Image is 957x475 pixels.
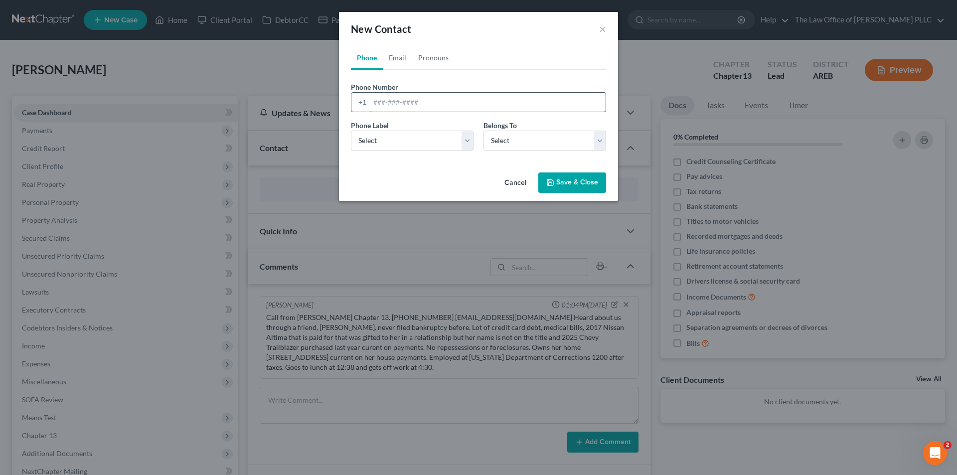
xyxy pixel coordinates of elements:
span: Belongs To [483,121,517,130]
iframe: Intercom live chat [923,441,947,465]
span: 2 [944,441,952,449]
a: Email [383,46,412,70]
button: × [599,23,606,35]
button: Cancel [496,173,534,193]
button: Save & Close [538,172,606,193]
input: ###-###-#### [370,93,606,112]
span: Phone Number [351,83,398,91]
span: New Contact [351,23,411,35]
a: Phone [351,46,383,70]
div: +1 [351,93,370,112]
span: Phone Label [351,121,389,130]
a: Pronouns [412,46,455,70]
